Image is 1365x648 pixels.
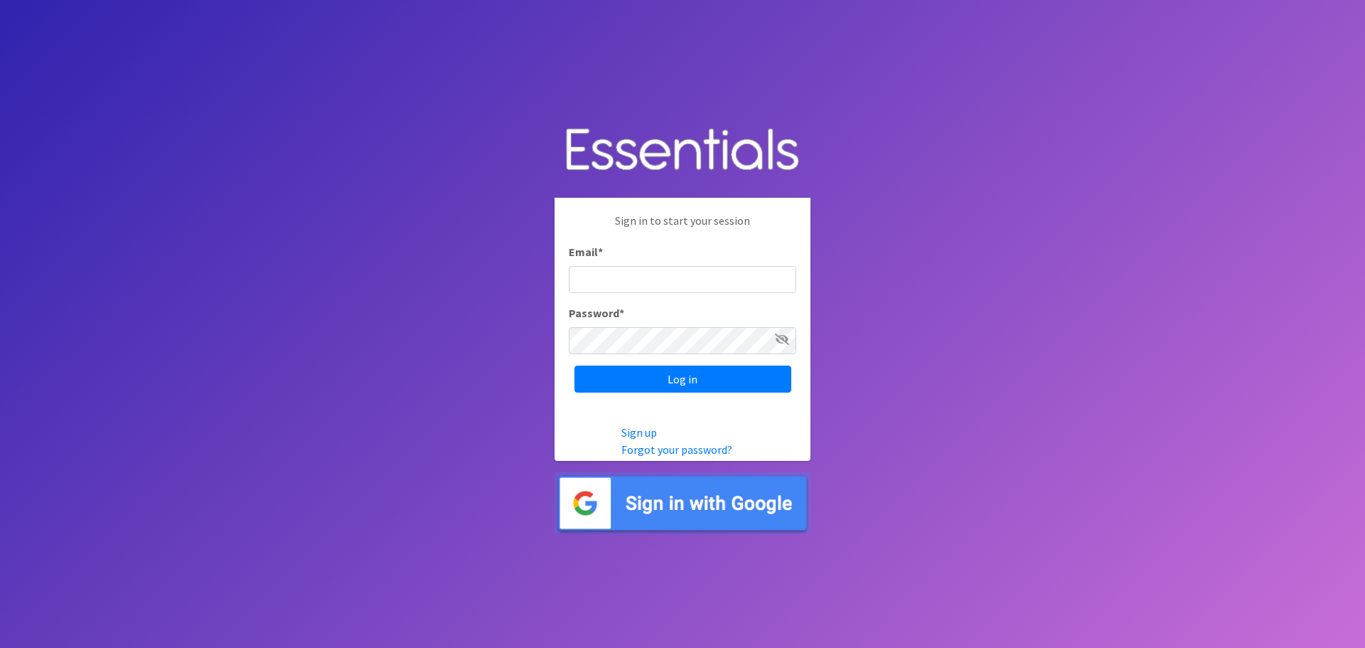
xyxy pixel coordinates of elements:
[621,442,732,457] a: Forgot your password?
[569,243,603,260] label: Email
[555,114,810,187] img: Human Essentials
[569,304,624,322] label: Password
[574,366,791,393] input: Log in
[555,472,810,534] img: Sign in with Google
[598,245,603,259] abbr: required
[569,212,796,243] p: Sign in to start your session
[619,306,624,320] abbr: required
[621,425,657,440] a: Sign up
